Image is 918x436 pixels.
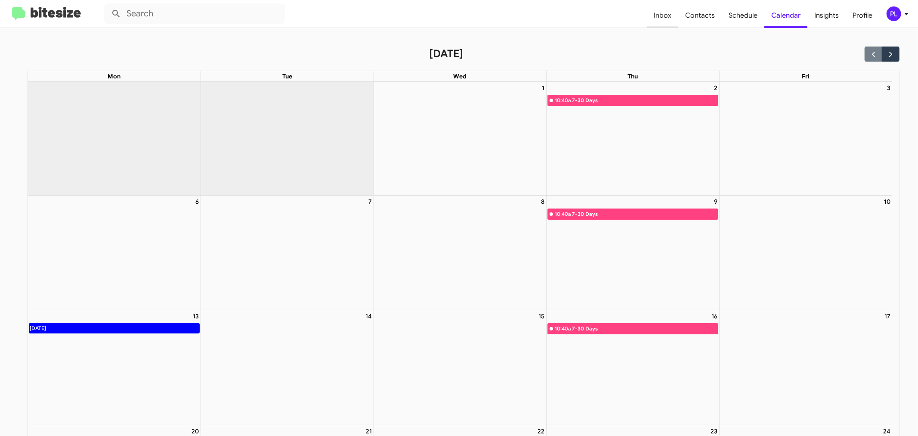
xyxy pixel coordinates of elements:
td: October 13, 2025 [28,310,201,425]
td: October 2, 2025 [547,82,720,196]
td: October 14, 2025 [201,310,374,425]
a: Contacts [678,3,722,28]
a: October 7, 2025 [367,196,374,208]
a: October 10, 2025 [882,196,892,208]
a: Tuesday [281,71,294,81]
h2: [DATE] [429,47,463,61]
div: 7-30 Days [572,96,718,105]
td: October 8, 2025 [374,196,547,310]
button: PL [879,6,909,21]
a: Thursday [626,71,640,81]
td: October 7, 2025 [201,196,374,310]
a: Profile [846,3,879,28]
td: October 3, 2025 [719,82,892,196]
button: Next month [882,47,899,62]
td: October 1, 2025 [374,82,547,196]
div: 10:40a [555,324,571,333]
a: October 8, 2025 [539,196,546,208]
td: October 16, 2025 [547,310,720,425]
td: October 10, 2025 [719,196,892,310]
div: 7-30 Days [572,324,718,333]
a: Wednesday [451,71,468,81]
a: Schedule [722,3,764,28]
a: Inbox [647,3,678,28]
a: October 14, 2025 [364,310,374,322]
td: October 17, 2025 [719,310,892,425]
a: October 3, 2025 [885,82,892,94]
a: Monday [106,71,123,81]
input: Search [104,3,285,24]
a: October 6, 2025 [194,196,201,208]
a: October 9, 2025 [712,196,719,208]
td: October 15, 2025 [374,310,547,425]
a: October 16, 2025 [710,310,719,322]
a: October 1, 2025 [540,82,546,94]
button: Previous month [865,47,882,62]
a: October 13, 2025 [191,310,201,322]
a: October 17, 2025 [883,310,892,322]
a: Insights [807,3,846,28]
div: [DATE] [29,324,46,333]
td: October 6, 2025 [28,196,201,310]
div: PL [887,6,901,21]
div: 10:40a [555,96,571,105]
div: 10:40a [555,210,571,218]
a: October 2, 2025 [712,82,719,94]
a: Friday [800,71,811,81]
a: Calendar [764,3,807,28]
a: October 15, 2025 [537,310,546,322]
div: 7-30 Days [572,210,718,218]
td: October 9, 2025 [547,196,720,310]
